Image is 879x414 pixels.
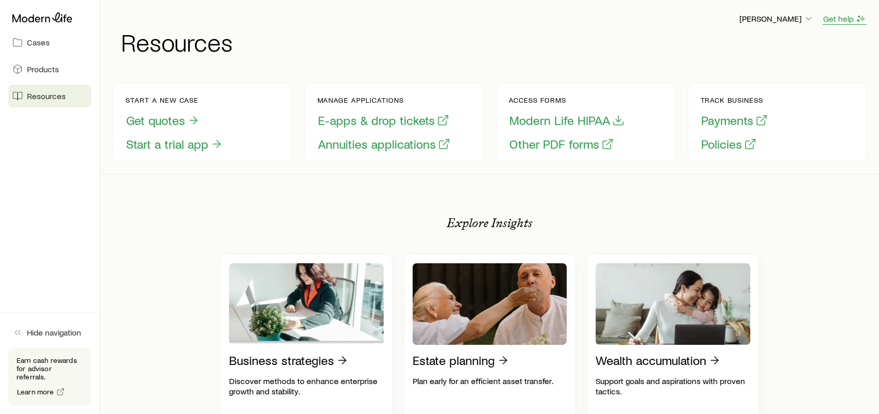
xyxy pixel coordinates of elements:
[27,327,81,338] span: Hide navigation
[27,37,50,47] span: Cases
[823,13,867,25] button: Get help
[229,353,334,368] p: Business strategies
[229,376,384,396] p: Discover methods to enhance enterprise growth and stability.
[739,13,814,25] button: [PERSON_NAME]
[17,388,54,395] span: Learn more
[8,85,91,107] a: Resources
[27,64,59,74] span: Products
[413,376,567,386] p: Plan early for an efficient asset transfer.
[413,263,567,345] img: Estate planning
[317,136,451,152] button: Annuities applications
[509,113,625,129] button: Modern Life HIPAA
[8,58,91,81] a: Products
[8,348,91,406] div: Earn cash rewards for advisor referrals.Learn more
[701,136,757,152] button: Policies
[126,113,200,129] button: Get quotes
[126,136,223,152] button: Start a trial app
[121,29,867,54] h1: Resources
[509,96,625,104] p: Access forms
[8,321,91,344] button: Hide navigation
[317,113,450,129] button: E-apps & drop tickets
[701,96,768,104] p: Track business
[17,356,83,381] p: Earn cash rewards for advisor referrals.
[596,376,750,396] p: Support goals and aspirations with proven tactics.
[447,216,533,230] p: Explore Insights
[126,96,223,104] p: Start a new case
[27,91,66,101] span: Resources
[596,263,750,345] img: Wealth accumulation
[739,13,814,24] p: [PERSON_NAME]
[8,31,91,54] a: Cases
[701,113,768,129] button: Payments
[413,353,495,368] p: Estate planning
[596,353,706,368] p: Wealth accumulation
[509,136,614,152] button: Other PDF forms
[317,96,451,104] p: Manage applications
[229,263,384,345] img: Business strategies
